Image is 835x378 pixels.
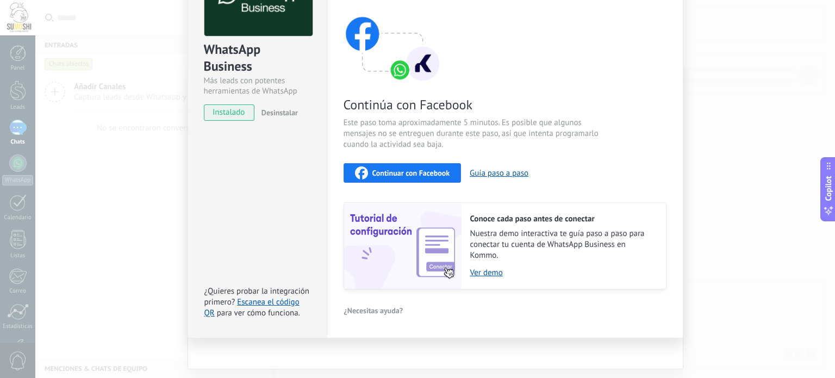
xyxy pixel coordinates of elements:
[204,286,310,307] span: ¿Quieres probar la integración primero?
[470,268,655,278] a: Ver demo
[470,168,528,178] button: Guía paso a paso
[470,228,655,261] span: Nuestra demo interactiva te guía paso a paso para conectar tu cuenta de WhatsApp Business en Kommo.
[204,104,254,121] span: instalado
[204,41,311,76] div: WhatsApp Business
[217,308,300,318] span: para ver cómo funciona.
[344,307,403,314] span: ¿Necesitas ayuda?
[344,302,404,319] button: ¿Necesitas ayuda?
[372,169,450,177] span: Continuar con Facebook
[344,117,602,150] span: Este paso toma aproximadamente 5 minutos. Es posible que algunos mensajes no se entreguen durante...
[257,104,298,121] button: Desinstalar
[470,214,655,224] h2: Conoce cada paso antes de conectar
[823,176,834,201] span: Copilot
[204,297,300,318] a: Escanea el código QR
[261,108,298,117] span: Desinstalar
[344,163,462,183] button: Continuar con Facebook
[204,76,311,96] div: Más leads con potentes herramientas de WhatsApp
[344,96,602,113] span: Continúa con Facebook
